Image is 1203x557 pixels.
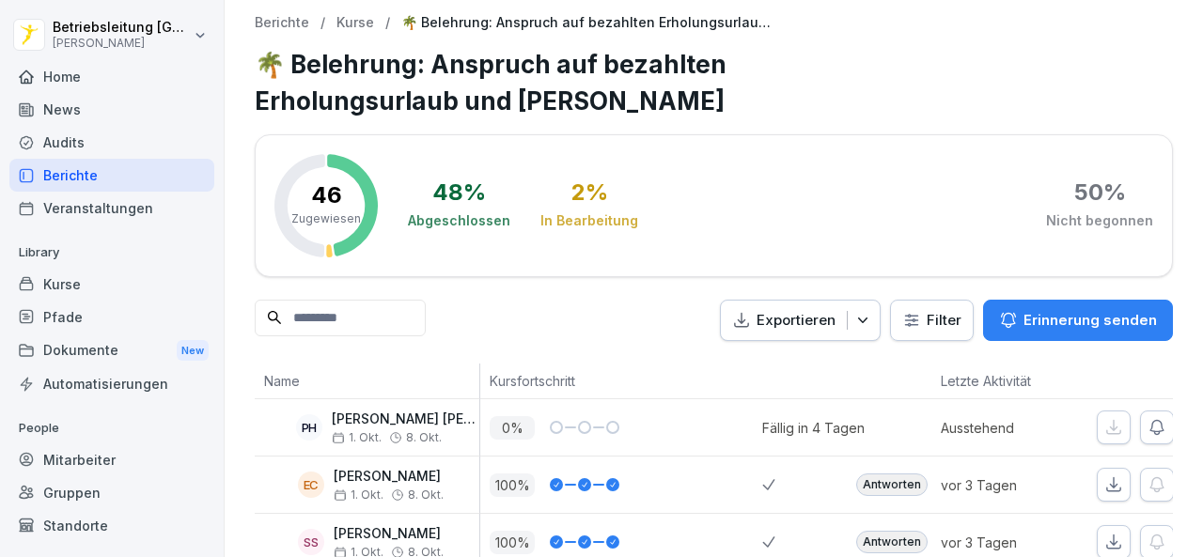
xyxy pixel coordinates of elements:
a: Standorte [9,509,214,542]
p: Letzte Aktivität [941,371,1063,391]
span: 8. Okt. [406,431,442,444]
p: Name [264,371,470,391]
a: Kurse [9,268,214,301]
p: People [9,413,214,443]
p: [PERSON_NAME] [334,526,444,542]
a: Gruppen [9,476,214,509]
a: Berichte [255,15,309,31]
span: 1. Okt. [334,488,383,502]
p: 🌴 Belehrung: Anspruch auf bezahlten Erholungsurlaub und [PERSON_NAME] [401,15,777,31]
a: Mitarbeiter [9,443,214,476]
a: Kurse [336,15,374,31]
button: Filter [891,301,973,341]
p: / [385,15,390,31]
p: Erinnerung senden [1023,310,1157,331]
p: [PERSON_NAME] [53,37,190,50]
div: PH [296,414,322,441]
p: 100 % [490,473,535,497]
a: Veranstaltungen [9,192,214,224]
a: Automatisierungen [9,367,214,400]
p: Library [9,238,214,268]
p: Zugewiesen [291,210,361,227]
a: DokumenteNew [9,333,214,368]
div: 48 % [432,181,486,204]
h1: 🌴 Belehrung: Anspruch auf bezahlten Erholungsurlaub und [PERSON_NAME] [255,46,1173,119]
p: [PERSON_NAME] [334,469,444,485]
div: Antworten [856,473,928,496]
div: Fällig in 4 Tagen [762,418,865,438]
div: Abgeschlossen [408,211,510,230]
a: News [9,93,214,126]
div: Dokumente [9,333,214,368]
a: Audits [9,126,214,159]
button: Exportieren [720,300,881,342]
p: Ausstehend [941,418,1072,438]
div: 2 % [571,181,608,204]
div: Nicht begonnen [1046,211,1153,230]
p: 46 [311,184,342,207]
div: EC [298,472,324,498]
div: New [177,340,209,362]
span: 1. Okt. [332,431,382,444]
div: Filter [902,311,961,330]
a: Berichte [9,159,214,192]
a: Pfade [9,301,214,333]
button: Erinnerung senden [983,300,1173,341]
p: 0 % [490,416,535,440]
p: vor 3 Tagen [941,475,1072,495]
p: [PERSON_NAME] [PERSON_NAME] [332,411,479,427]
div: SS [298,529,324,555]
span: 8. Okt. [408,488,444,502]
p: Kursfortschritt [490,371,753,391]
p: Exportieren [757,310,836,332]
a: Home [9,60,214,93]
p: / [320,15,325,31]
p: Betriebsleitung [GEOGRAPHIC_DATA] [53,20,190,36]
div: Antworten [856,531,928,553]
p: vor 3 Tagen [941,533,1072,552]
div: 50 % [1074,181,1126,204]
div: In Bearbeitung [540,211,638,230]
p: 100 % [490,531,535,554]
